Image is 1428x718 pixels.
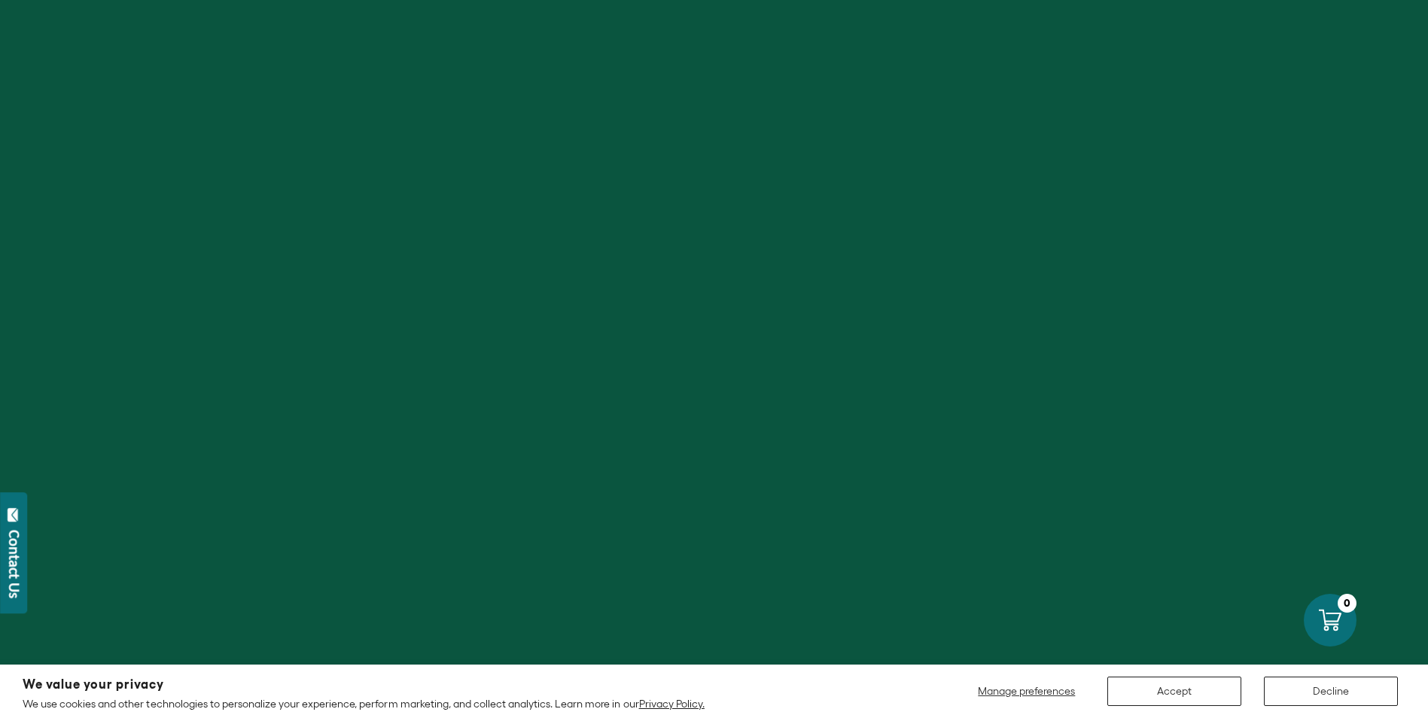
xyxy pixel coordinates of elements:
[7,530,22,598] div: Contact Us
[978,685,1075,697] span: Manage preferences
[23,697,705,710] p: We use cookies and other technologies to personalize your experience, perform marketing, and coll...
[1338,594,1356,613] div: 0
[639,698,705,710] a: Privacy Policy.
[969,677,1085,706] button: Manage preferences
[1264,677,1398,706] button: Decline
[23,678,705,691] h2: We value your privacy
[1107,677,1241,706] button: Accept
